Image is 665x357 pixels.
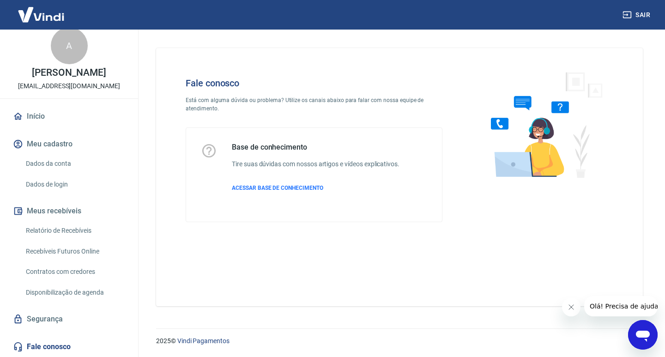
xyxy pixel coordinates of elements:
span: ACESSAR BASE DE CONHECIMENTO [232,185,323,191]
a: Segurança [11,309,127,329]
a: Contratos com credores [22,262,127,281]
iframe: Botão para abrir a janela de mensagens [628,320,658,350]
div: A [51,27,88,64]
button: Sair [621,6,654,24]
img: Fale conosco [472,63,613,186]
a: Disponibilização de agenda [22,283,127,302]
a: Início [11,106,127,127]
button: Meus recebíveis [11,201,127,221]
a: Vindi Pagamentos [177,337,230,345]
h6: Tire suas dúvidas com nossos artigos e vídeos explicativos. [232,159,399,169]
button: Meu cadastro [11,134,127,154]
iframe: Mensagem da empresa [584,296,658,316]
a: Relatório de Recebíveis [22,221,127,240]
a: Dados da conta [22,154,127,173]
p: [PERSON_NAME] [32,68,106,78]
a: ACESSAR BASE DE CONHECIMENTO [232,184,399,192]
p: [EMAIL_ADDRESS][DOMAIN_NAME] [18,81,120,91]
iframe: Fechar mensagem [562,298,580,316]
a: Dados de login [22,175,127,194]
h5: Base de conhecimento [232,143,399,152]
a: Recebíveis Futuros Online [22,242,127,261]
p: 2025 © [156,336,643,346]
h4: Fale conosco [186,78,442,89]
p: Está com alguma dúvida ou problema? Utilize os canais abaixo para falar com nossa equipe de atend... [186,96,442,113]
a: Fale conosco [11,337,127,357]
span: Olá! Precisa de ajuda? [6,6,78,14]
img: Vindi [11,0,71,29]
